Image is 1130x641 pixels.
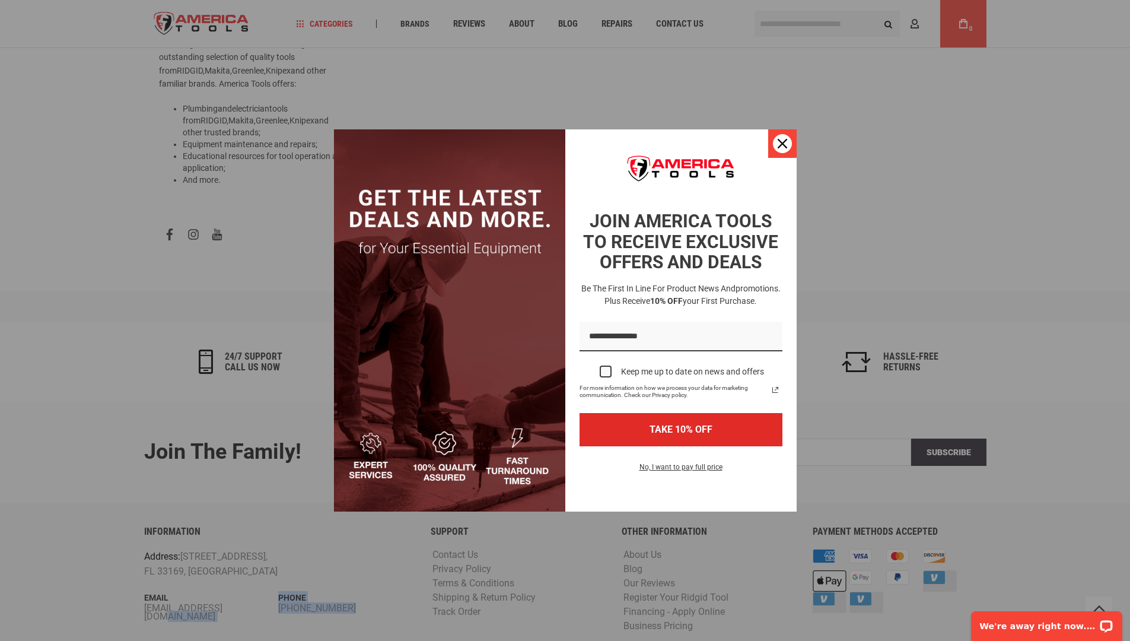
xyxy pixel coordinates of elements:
h3: Be the first in line for product news and [577,283,785,307]
button: TAKE 10% OFF [580,413,782,446]
strong: 10% OFF [650,296,683,306]
strong: JOIN AMERICA TOOLS TO RECEIVE EXCLUSIVE OFFERS AND DEALS [583,211,778,272]
svg: close icon [778,139,787,148]
svg: link icon [768,383,782,397]
span: For more information on how we process your data for marketing communication. Check our Privacy p... [580,385,768,399]
span: promotions. Plus receive your first purchase. [604,284,781,306]
input: Email field [580,322,782,352]
button: Close [768,129,797,158]
div: Keep me up to date on news and offers [621,367,764,377]
iframe: LiveChat chat widget [963,604,1130,641]
a: Read our Privacy Policy [768,383,782,397]
button: No, I want to pay full price [630,461,732,481]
